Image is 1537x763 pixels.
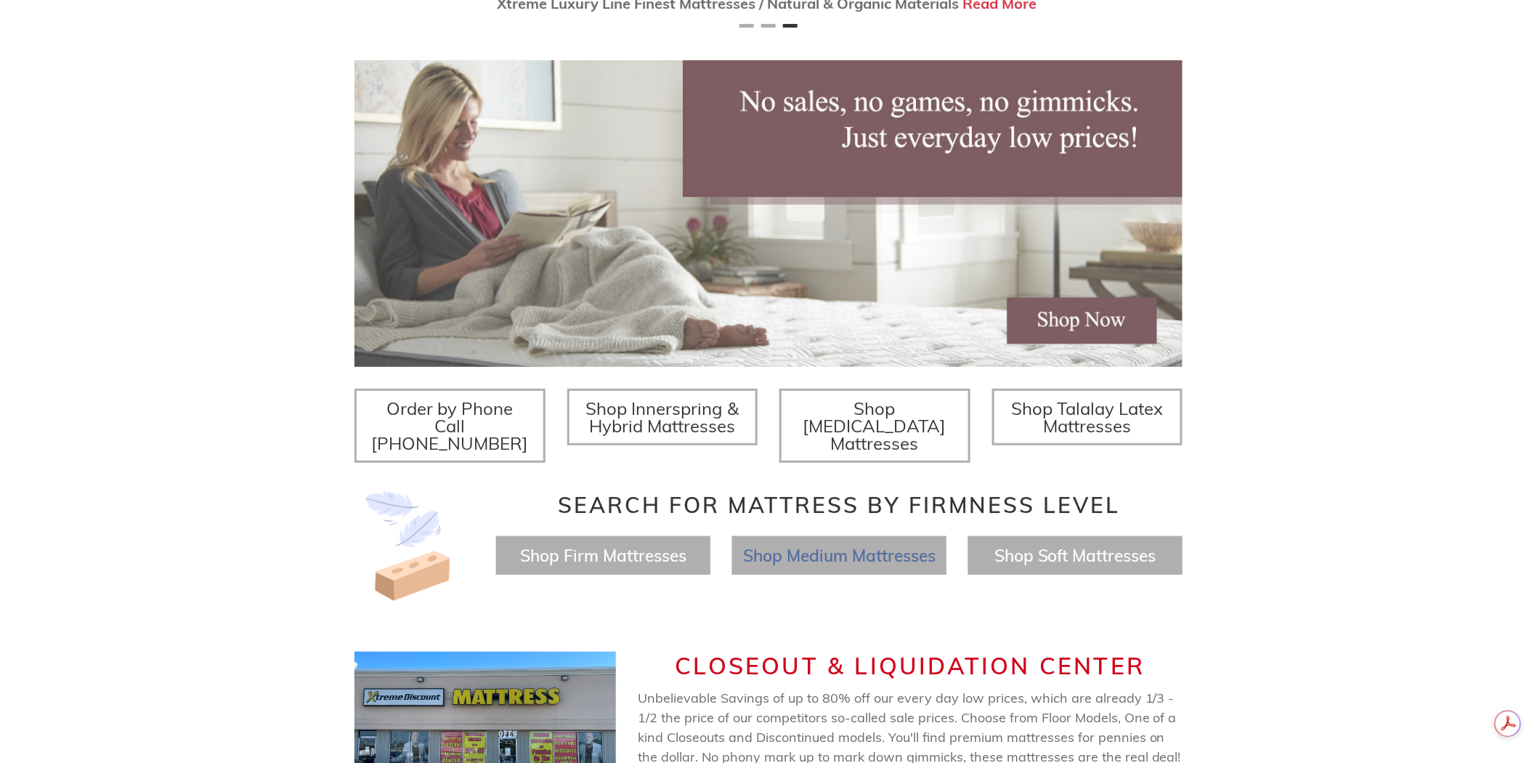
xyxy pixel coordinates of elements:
a: Shop Soft Mattresses [994,545,1156,566]
a: Order by Phone Call [PHONE_NUMBER] [354,389,546,463]
span: Order by Phone Call [PHONE_NUMBER] [371,397,528,454]
a: Shop [MEDICAL_DATA] Mattresses [779,389,970,463]
span: Search for Mattress by Firmness Level [559,491,1121,519]
a: Shop Firm Mattresses [520,545,686,566]
a: Shop Talalay Latex Mattresses [992,389,1183,445]
button: Page 1 [739,24,754,28]
img: herobannermay2022-1652879215306_1200x.jpg [354,60,1183,367]
a: Shop Innerspring & Hybrid Mattresses [567,389,758,445]
span: CLOSEOUT & LIQUIDATION CENTER [676,651,1145,680]
button: Page 3 [783,24,798,28]
span: Shop Talalay Latex Mattresses [1011,397,1163,437]
span: Shop [MEDICAL_DATA] Mattresses [803,397,946,454]
button: Page 2 [761,24,776,28]
a: Shop Medium Mattresses [743,545,936,566]
img: Image-of-brick- and-feather-representing-firm-and-soft-feel [354,492,463,601]
span: Shop Innerspring & Hybrid Mattresses [585,397,739,437]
